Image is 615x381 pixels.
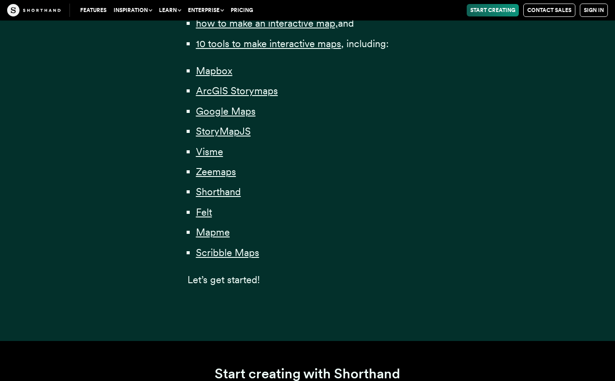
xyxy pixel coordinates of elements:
[7,4,61,16] img: The Craft
[196,17,338,29] a: how to make an interactive map,
[196,247,259,258] a: Scribble Maps
[196,65,232,76] a: Mapbox
[196,166,236,177] a: Zeemaps
[196,125,251,137] a: StoryMapJS
[184,4,227,16] button: Enterprise
[338,17,354,29] span: and
[187,274,260,285] span: Let’s get started!
[196,105,256,117] a: Google Maps
[580,4,608,17] a: Sign in
[110,4,155,16] button: Inspiration
[196,85,278,96] a: ArcGIS Storymaps
[196,206,212,218] a: Felt
[227,4,257,16] a: Pricing
[196,146,223,157] a: Visme
[467,4,519,16] a: Start Creating
[77,4,110,16] a: Features
[196,38,341,49] a: 10 tools to make interactive maps
[341,38,389,49] span: , including:
[155,4,184,16] button: Learn
[196,186,241,197] a: Shorthand
[196,226,230,238] a: Mapme
[523,4,575,17] a: Contact Sales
